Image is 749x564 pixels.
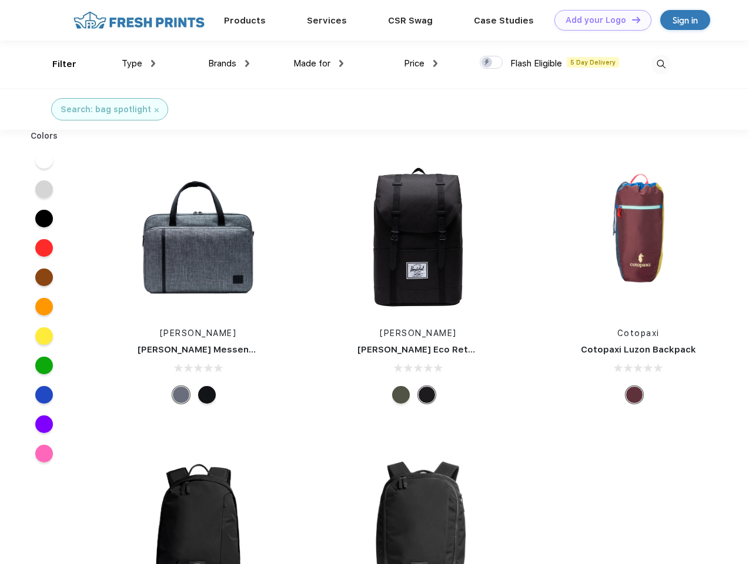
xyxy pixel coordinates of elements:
[22,130,67,142] div: Colors
[632,16,640,23] img: DT
[673,14,698,27] div: Sign in
[404,58,424,69] span: Price
[566,15,626,25] div: Add your Logo
[626,386,643,404] div: Surprise
[340,159,496,315] img: func=resize&h=266
[433,60,437,67] img: dropdown.png
[560,159,717,315] img: func=resize&h=266
[160,328,237,338] a: [PERSON_NAME]
[138,344,265,355] a: [PERSON_NAME] Messenger
[52,58,76,71] div: Filter
[172,386,190,404] div: Raven Crosshatch
[339,60,343,67] img: dropdown.png
[567,57,619,68] span: 5 Day Delivery
[120,159,276,315] img: func=resize&h=266
[380,328,457,338] a: [PERSON_NAME]
[660,10,710,30] a: Sign in
[651,55,671,74] img: desktop_search.svg
[122,58,142,69] span: Type
[293,58,330,69] span: Made for
[61,103,151,116] div: Search: bag spotlight
[357,344,598,355] a: [PERSON_NAME] Eco Retreat 15" Computer Backpack
[208,58,236,69] span: Brands
[224,15,266,26] a: Products
[151,60,155,67] img: dropdown.png
[510,58,562,69] span: Flash Eligible
[198,386,216,404] div: Black
[392,386,410,404] div: Forest
[617,328,660,338] a: Cotopaxi
[581,344,696,355] a: Cotopaxi Luzon Backpack
[245,60,249,67] img: dropdown.png
[70,10,208,31] img: fo%20logo%202.webp
[418,386,436,404] div: Black
[155,108,159,112] img: filter_cancel.svg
